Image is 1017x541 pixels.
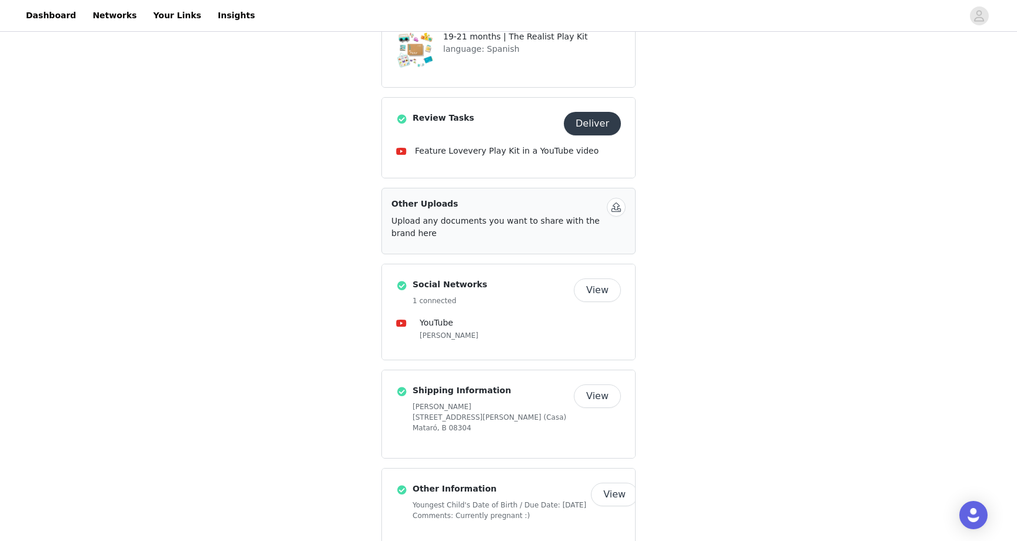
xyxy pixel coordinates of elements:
[413,483,586,495] h4: Other Information
[959,501,988,529] div: Open Intercom Messenger
[564,112,621,135] button: Deliver
[415,146,599,155] span: Feature Lovevery Play Kit in a YouTube video
[19,2,83,29] a: Dashboard
[413,401,569,433] h5: [PERSON_NAME] [STREET_ADDRESS][PERSON_NAME] (Casa) Mataró, B 08304
[574,392,621,401] a: View
[381,97,636,178] div: Review Tasks
[413,112,559,124] h4: Review Tasks
[413,500,586,510] span: Youngest Child's Date of Birth / Due Date: [DATE]
[574,278,621,302] button: View
[391,216,600,238] span: Upload any documents you want to share with the brand here
[420,330,621,341] h5: [PERSON_NAME]
[443,31,621,43] p: 19-21 months | The Realist Play Kit
[564,120,621,128] a: Deliver
[85,2,144,29] a: Networks
[420,317,621,329] h4: YouTube
[574,286,621,295] a: View
[391,198,602,210] h4: Other Uploads
[146,2,208,29] a: Your Links
[443,43,621,55] p: language: Spanish
[591,490,638,499] a: View
[211,2,262,29] a: Insights
[413,384,569,397] h4: Shipping Information
[381,370,636,459] div: Shipping Information
[574,384,621,408] button: View
[413,510,586,521] span: Comments: Currently pregnant :)
[973,6,985,25] div: avatar
[413,278,569,291] h4: Social Networks
[381,264,636,360] div: Social Networks
[413,297,456,305] span: 1 connected
[591,483,638,506] button: View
